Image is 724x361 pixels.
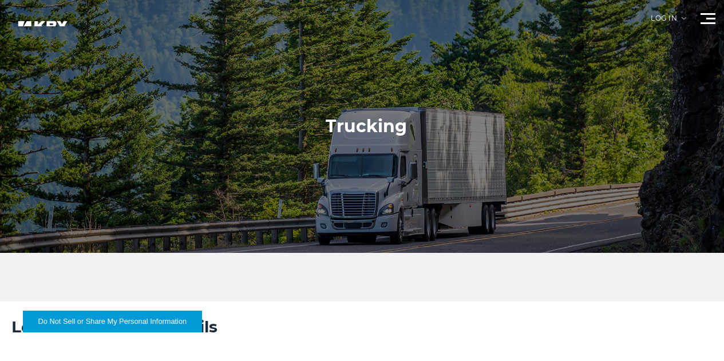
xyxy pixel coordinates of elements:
[11,316,713,338] h2: Let Us Tackle the Details
[682,17,686,19] img: arrow
[9,11,77,52] img: kbx logo
[651,15,686,30] div: Log in
[23,311,202,332] button: Do Not Sell or Share My Personal Information
[326,115,407,138] h1: Trucking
